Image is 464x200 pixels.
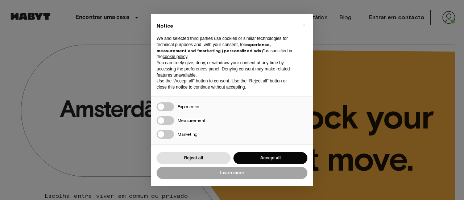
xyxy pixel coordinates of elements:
button: Reject all [157,152,231,164]
p: We and selected third parties use cookies or similar technologies for technical purposes and, wit... [157,36,296,60]
strong: experience, measurement and “marketing (personalized ads)” [157,42,271,53]
button: Learn more [157,167,307,179]
p: Use the “Accept all” button to consent. Use the “Reject all” button or close this notice to conti... [157,78,296,90]
button: Close this notice [298,20,310,31]
p: You can freely give, deny, or withdraw your consent at any time by accessing the preferences pane... [157,60,296,78]
a: cookie policy [163,54,187,59]
span: Marketing [178,131,198,137]
button: Accept all [233,152,307,164]
span: Measurement [178,118,206,123]
span: × [303,21,305,30]
h2: Notice [157,23,296,30]
span: Experience [178,104,199,109]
